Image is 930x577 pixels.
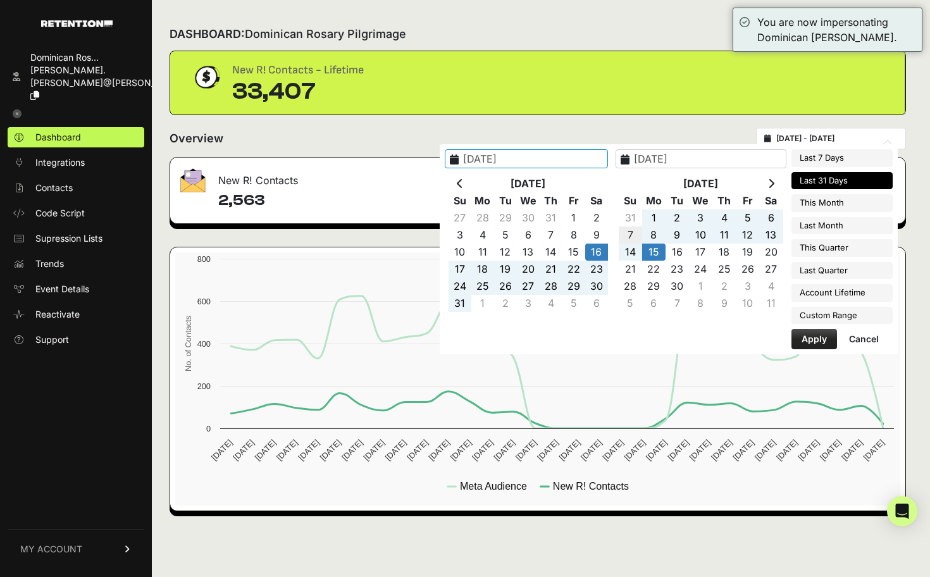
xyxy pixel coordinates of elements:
div: Dominican Ros... [30,51,192,64]
text: [DATE] [231,438,256,462]
td: 25 [471,278,494,295]
a: Event Details [8,279,144,299]
td: 30 [517,209,540,226]
li: Account Lifetime [791,284,893,302]
td: 7 [619,226,642,244]
text: [DATE] [666,438,690,462]
td: 3 [449,226,471,244]
td: 4 [540,295,562,312]
text: [DATE] [774,438,799,462]
td: 21 [540,261,562,278]
td: 5 [736,209,759,226]
td: 17 [689,244,712,261]
text: [DATE] [840,438,864,462]
td: 9 [712,295,736,312]
a: MY ACCOUNT [8,530,144,568]
a: Trends [8,254,144,274]
td: 14 [619,244,642,261]
td: 17 [449,261,471,278]
td: 10 [689,226,712,244]
td: 4 [712,209,736,226]
td: 25 [712,261,736,278]
td: 31 [619,209,642,226]
td: 28 [619,278,642,295]
td: 16 [666,244,689,261]
td: 13 [517,244,540,261]
th: Sa [759,192,783,209]
a: Dashboard [8,127,144,147]
text: [DATE] [535,438,560,462]
td: 9 [666,226,689,244]
td: 2 [585,209,608,226]
th: We [517,192,540,209]
th: Fr [562,192,585,209]
td: 1 [642,209,666,226]
td: 6 [517,226,540,244]
td: 1 [471,295,494,312]
td: 27 [517,278,540,295]
td: 23 [666,261,689,278]
th: [DATE] [471,175,585,192]
text: [DATE] [470,438,495,462]
td: 20 [759,244,783,261]
td: 26 [736,261,759,278]
text: 600 [197,297,211,306]
th: Mo [471,192,494,209]
td: 22 [642,261,666,278]
text: [DATE] [427,438,452,462]
span: Reactivate [35,308,80,321]
text: [DATE] [253,438,278,462]
td: 11 [471,244,494,261]
td: 8 [562,226,585,244]
span: Supression Lists [35,232,102,245]
a: Reactivate [8,304,144,325]
th: Mo [642,192,666,209]
td: 2 [666,209,689,226]
text: [DATE] [688,438,712,462]
text: [DATE] [209,438,234,462]
text: [DATE] [731,438,756,462]
a: Integrations [8,152,144,173]
text: 0 [206,424,211,433]
text: [DATE] [275,438,299,462]
th: Fr [736,192,759,209]
td: 29 [642,278,666,295]
button: Cancel [839,329,889,349]
div: New R! Contacts - Lifetime [232,61,364,79]
text: No. of Contacts [183,316,193,371]
div: 33,407 [232,79,364,104]
text: [DATE] [709,438,734,462]
li: This Quarter [791,239,893,257]
text: [DATE] [644,438,669,462]
td: 9 [585,226,608,244]
a: Supression Lists [8,228,144,249]
span: Dashboard [35,131,81,144]
td: 10 [449,244,471,261]
div: You are now impersonating Dominican [PERSON_NAME]. [757,15,915,45]
td: 3 [689,209,712,226]
td: 13 [759,226,783,244]
td: 12 [494,244,517,261]
td: 22 [562,261,585,278]
text: [DATE] [579,438,604,462]
li: This Month [791,194,893,212]
td: 28 [471,209,494,226]
span: Support [35,333,69,346]
td: 10 [736,295,759,312]
text: 800 [197,254,211,264]
text: [DATE] [362,438,387,462]
span: Integrations [35,156,85,169]
text: [DATE] [492,438,517,462]
text: [DATE] [296,438,321,462]
th: Su [619,192,642,209]
td: 27 [759,261,783,278]
div: Open Intercom Messenger [887,496,917,526]
td: 6 [642,295,666,312]
text: [DATE] [797,438,821,462]
td: 27 [449,209,471,226]
text: New R! Contacts [553,481,629,492]
td: 15 [642,244,666,261]
td: 15 [562,244,585,261]
li: Last 31 Days [791,172,893,190]
text: 200 [197,382,211,391]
